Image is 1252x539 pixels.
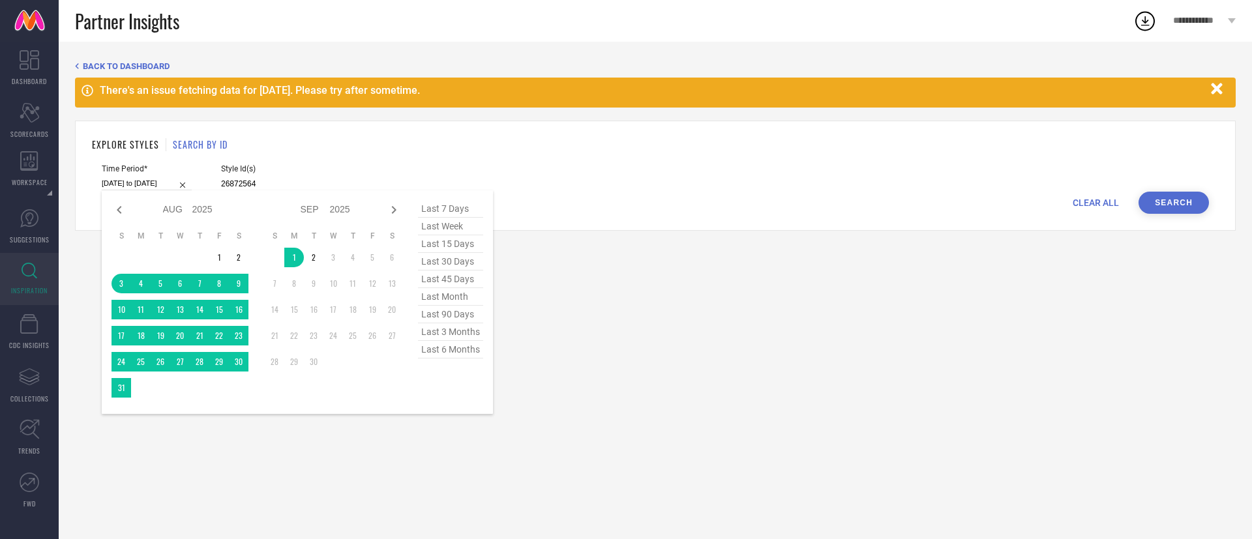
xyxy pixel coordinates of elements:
span: last 3 months [418,323,483,341]
th: Friday [209,231,229,241]
td: Mon Sep 22 2025 [284,326,304,345]
span: WORKSPACE [12,177,48,187]
th: Wednesday [170,231,190,241]
input: Select time period [102,177,192,190]
span: last 15 days [418,235,483,253]
button: Search [1139,192,1209,214]
td: Fri Aug 08 2025 [209,274,229,293]
span: last 6 months [418,341,483,358]
th: Monday [131,231,151,241]
td: Sat Aug 23 2025 [229,326,248,345]
td: Sun Sep 28 2025 [265,352,284,371]
span: BACK TO DASHBOARD [83,61,170,71]
td: Thu Aug 28 2025 [190,352,209,371]
span: CDC INSIGHTS [9,340,50,350]
td: Fri Aug 01 2025 [209,248,229,267]
span: last 45 days [418,270,483,288]
td: Sun Aug 10 2025 [112,300,131,319]
td: Fri Aug 22 2025 [209,326,229,345]
td: Mon Sep 29 2025 [284,352,304,371]
td: Mon Aug 04 2025 [131,274,151,293]
th: Thursday [190,231,209,241]
td: Sat Sep 27 2025 [382,326,402,345]
td: Fri Sep 05 2025 [363,248,382,267]
th: Saturday [229,231,248,241]
td: Wed Sep 24 2025 [323,326,343,345]
td: Thu Aug 07 2025 [190,274,209,293]
td: Mon Sep 15 2025 [284,300,304,319]
span: Time Period* [102,164,192,173]
div: Open download list [1133,9,1157,33]
span: last month [418,288,483,306]
td: Fri Aug 15 2025 [209,300,229,319]
td: Wed Aug 13 2025 [170,300,190,319]
td: Tue Sep 23 2025 [304,326,323,345]
span: FWD [23,499,36,508]
span: last 30 days [418,253,483,270]
td: Thu Sep 18 2025 [343,300,363,319]
th: Sunday [112,231,131,241]
td: Thu Sep 04 2025 [343,248,363,267]
th: Tuesday [151,231,170,241]
td: Tue Sep 30 2025 [304,352,323,371]
td: Sat Sep 13 2025 [382,274,402,293]
td: Wed Sep 17 2025 [323,300,343,319]
td: Mon Aug 18 2025 [131,326,151,345]
div: Previous month [112,202,127,218]
td: Fri Sep 12 2025 [363,274,382,293]
td: Fri Sep 26 2025 [363,326,382,345]
div: There's an issue fetching data for [DATE]. Please try after sometime. [100,84,1204,96]
td: Fri Sep 19 2025 [363,300,382,319]
span: last 90 days [418,306,483,323]
span: COLLECTIONS [10,394,49,403]
td: Tue Sep 16 2025 [304,300,323,319]
th: Tuesday [304,231,323,241]
td: Sun Aug 17 2025 [112,326,131,345]
span: last 7 days [418,200,483,218]
span: DASHBOARD [12,76,47,86]
td: Sat Sep 20 2025 [382,300,402,319]
td: Sun Sep 07 2025 [265,274,284,293]
td: Thu Aug 14 2025 [190,300,209,319]
th: Thursday [343,231,363,241]
td: Wed Aug 06 2025 [170,274,190,293]
td: Wed Aug 27 2025 [170,352,190,371]
span: Style Id(s) [221,164,410,173]
td: Tue Aug 12 2025 [151,300,170,319]
th: Sunday [265,231,284,241]
span: TRENDS [18,446,40,456]
span: CLEAR ALL [1073,197,1119,208]
td: Mon Aug 25 2025 [131,352,151,371]
td: Sun Sep 21 2025 [265,326,284,345]
td: Sun Aug 31 2025 [112,378,131,398]
h1: SEARCH BY ID [173,138,228,151]
td: Fri Aug 29 2025 [209,352,229,371]
td: Tue Aug 19 2025 [151,326,170,345]
div: Back TO Dashboard [75,61,1236,71]
td: Tue Aug 26 2025 [151,352,170,371]
td: Sat Aug 09 2025 [229,274,248,293]
td: Sat Aug 30 2025 [229,352,248,371]
td: Thu Sep 25 2025 [343,326,363,345]
div: Next month [386,202,402,218]
td: Tue Sep 09 2025 [304,274,323,293]
td: Mon Sep 01 2025 [284,248,304,267]
span: INSPIRATION [11,285,48,295]
td: Wed Sep 10 2025 [323,274,343,293]
td: Sun Aug 24 2025 [112,352,131,371]
td: Wed Sep 03 2025 [323,248,343,267]
input: Enter comma separated style ids e.g. 12345, 67890 [221,177,410,192]
span: SCORECARDS [10,129,49,139]
td: Mon Sep 08 2025 [284,274,304,293]
span: SUGGESTIONS [10,235,50,244]
td: Sat Aug 16 2025 [229,300,248,319]
td: Sun Sep 14 2025 [265,300,284,319]
td: Tue Sep 02 2025 [304,248,323,267]
th: Wednesday [323,231,343,241]
th: Friday [363,231,382,241]
span: Partner Insights [75,8,179,35]
td: Sun Aug 03 2025 [112,274,131,293]
h1: EXPLORE STYLES [92,138,159,151]
td: Mon Aug 11 2025 [131,300,151,319]
th: Saturday [382,231,402,241]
